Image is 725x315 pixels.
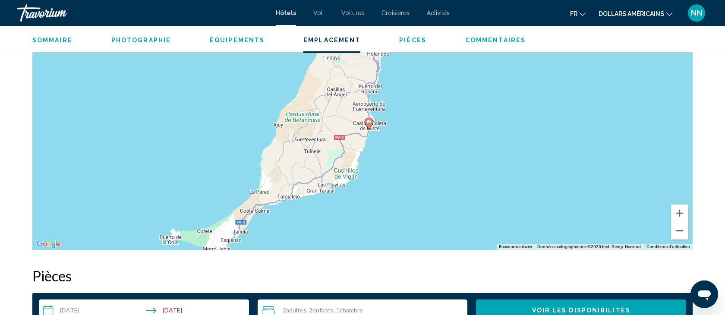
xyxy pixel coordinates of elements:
span: Adultes [286,306,306,314]
font: fr [570,10,577,17]
span: , 1 [334,307,363,314]
a: Activités [427,9,450,16]
img: Google [35,239,63,250]
a: Travorium [17,4,267,22]
span: Pièces [399,37,426,44]
span: Photographie [111,37,171,44]
span: Enfants [312,306,334,314]
button: Équipements [210,36,265,44]
button: Zoom avant [671,205,688,222]
span: Équipements [210,37,265,44]
span: Chambre [340,306,363,314]
button: Sommaire [32,36,72,44]
button: Changer de langue [570,7,586,20]
font: dollars américains [599,10,664,17]
button: Commentaires [465,36,526,44]
h2: Pièces [32,267,693,284]
a: Conditions d'utilisation (s'ouvre dans un nouvel onglet) [646,244,690,249]
button: Zoom arrière [671,222,688,239]
span: Commentaires [465,37,526,44]
a: Croisières [381,9,410,16]
button: Photographie [111,36,171,44]
span: Sommaire [32,37,72,44]
span: Emplacement [303,37,360,44]
button: Changer de devise [599,7,672,20]
span: Voir les disponibilités [532,307,630,314]
span: , 2 [306,307,334,314]
button: Pièces [399,36,426,44]
a: Hôtels [276,9,296,16]
button: Emplacement [303,36,360,44]
a: Voitures [341,9,364,16]
iframe: Bouton de lancement de la fenêtre de messagerie [690,280,718,308]
a: Ouvrir cette zone dans Google Maps (dans une nouvelle fenêtre) [35,239,63,250]
span: Données cartographiques ©2025 Inst. Geogr. Nacional [537,244,641,249]
span: 2 [283,307,306,314]
button: Menu utilisateur [685,4,708,22]
a: Vol. [313,9,324,16]
button: Raccourcis clavier [499,244,532,250]
font: NN [691,8,702,17]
